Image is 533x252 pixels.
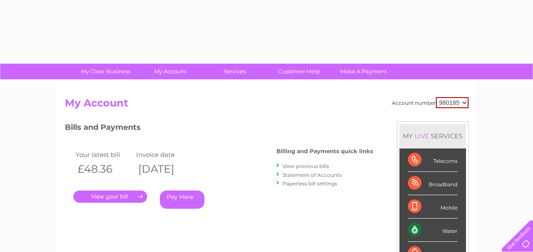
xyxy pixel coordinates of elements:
div: Telecoms [408,148,458,172]
h3: Bills and Payments [65,121,373,136]
a: My Account [135,64,205,79]
td: Your latest bill [73,149,134,160]
a: Paperless bill settings [282,180,337,187]
div: Broadband [408,172,458,195]
th: [DATE] [134,160,195,178]
div: Water [408,218,458,242]
div: LIVE [413,132,431,140]
a: Pay Here [160,190,204,209]
a: Services [200,64,270,79]
th: £48.36 [73,160,134,178]
h2: My Account [65,97,469,113]
a: Statement of Accounts [282,172,342,178]
div: MY SERVICES [399,124,466,148]
td: Invoice date [134,149,195,160]
div: Mobile [408,195,458,218]
a: My Clear Business [71,64,141,79]
div: Account number [392,97,469,108]
a: Customer Help [264,64,334,79]
a: . [73,190,147,203]
a: View previous bills [282,163,329,169]
a: Make A Payment [329,64,399,79]
h4: Billing and Payments quick links [276,148,373,154]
